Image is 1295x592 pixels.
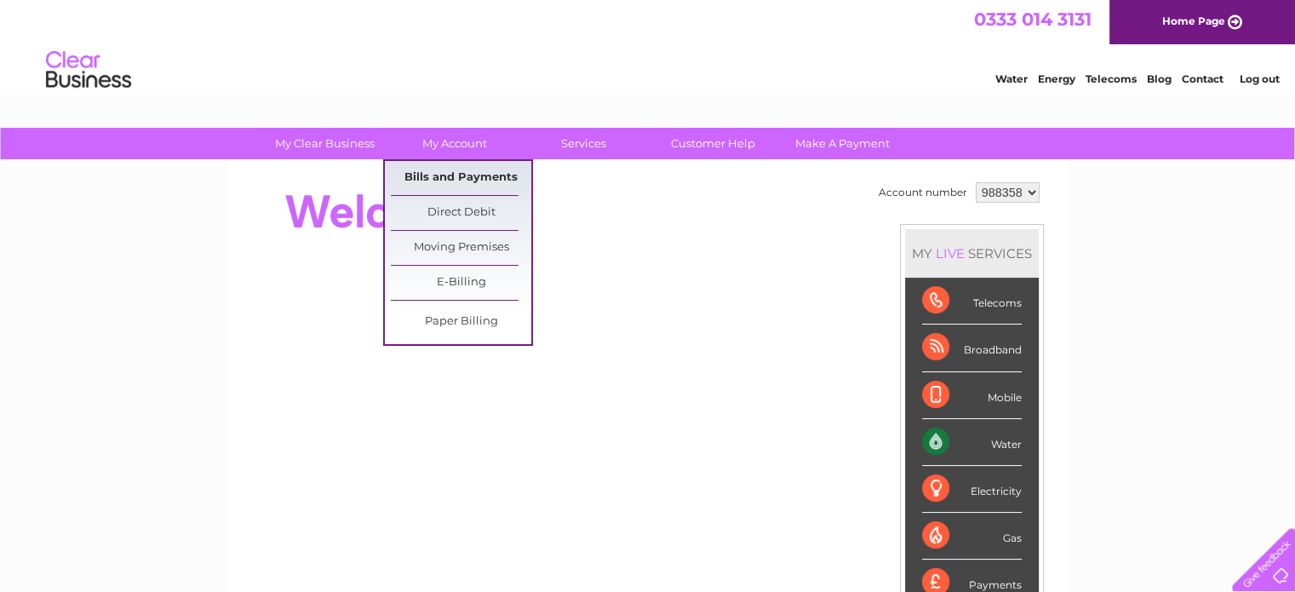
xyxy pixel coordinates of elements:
a: Moving Premises [391,231,531,265]
img: logo.png [45,44,132,96]
td: Account number [874,178,971,207]
a: Energy [1038,72,1075,85]
div: MY SERVICES [905,229,1039,278]
a: Contact [1182,72,1223,85]
div: Telecoms [922,278,1022,325]
a: Water [995,72,1028,85]
a: Services [513,128,654,159]
a: Direct Debit [391,196,531,230]
div: Gas [922,513,1022,560]
a: Paper Billing [391,305,531,339]
a: My Account [384,128,524,159]
a: Bills and Payments [391,161,531,195]
div: Water [922,419,1022,466]
div: Clear Business is a trading name of Verastar Limited (registered in [GEOGRAPHIC_DATA] No. 3667643... [246,9,1051,83]
div: Broadband [922,325,1022,371]
a: Telecoms [1086,72,1137,85]
a: Make A Payment [772,128,913,159]
a: Log out [1239,72,1279,85]
div: LIVE [932,245,968,262]
a: My Clear Business [255,128,395,159]
div: Electricity [922,466,1022,513]
a: Blog [1147,72,1172,85]
a: 0333 014 3131 [974,9,1092,30]
div: Mobile [922,372,1022,419]
a: Customer Help [643,128,783,159]
a: E-Billing [391,266,531,300]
